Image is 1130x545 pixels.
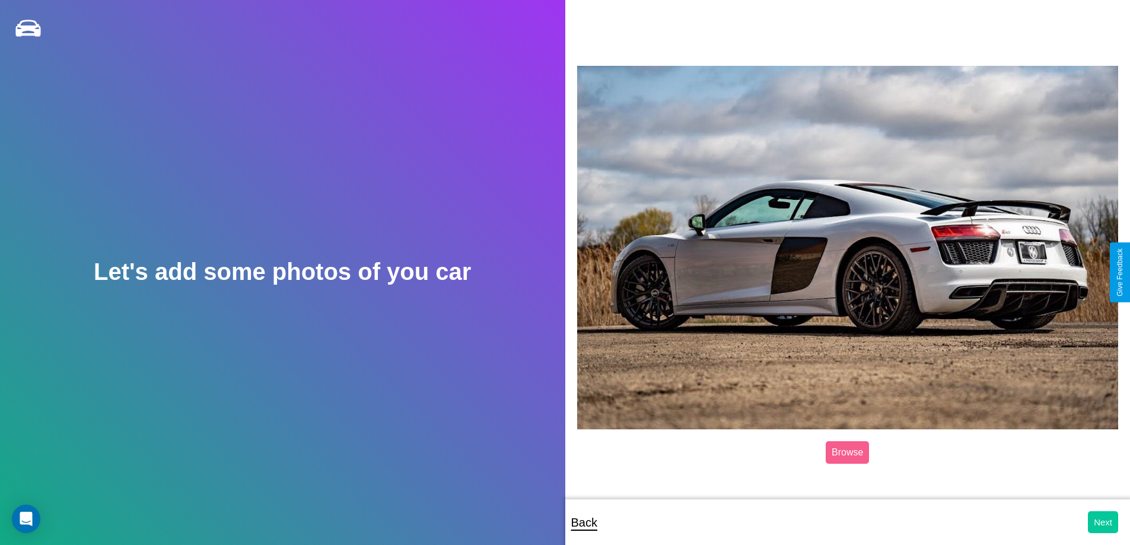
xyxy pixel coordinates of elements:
[571,512,597,533] p: Back
[1088,511,1118,533] button: Next
[94,259,471,285] h2: Let's add some photos of you car
[826,441,869,464] label: Browse
[12,505,40,533] div: Open Intercom Messenger
[1116,248,1124,297] div: Give Feedback
[577,66,1119,429] img: posted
